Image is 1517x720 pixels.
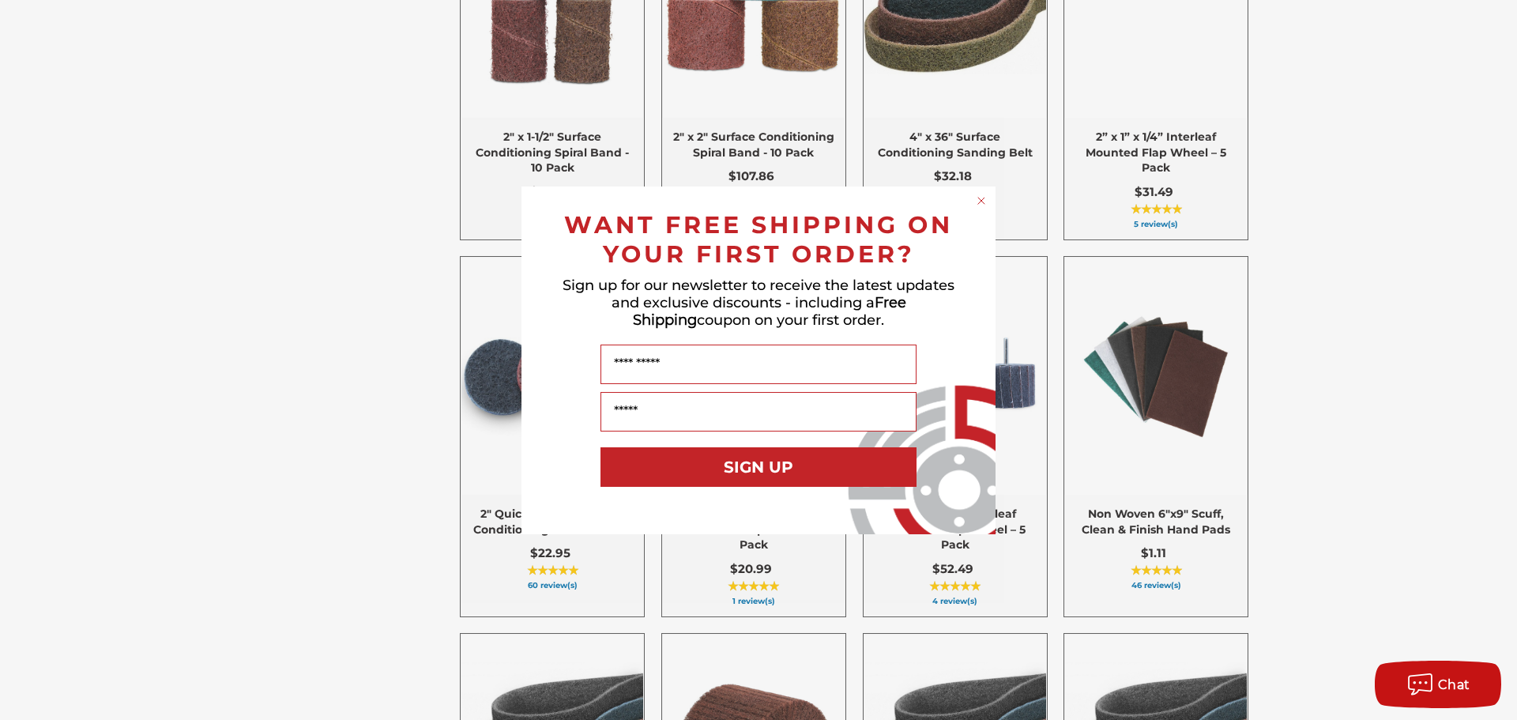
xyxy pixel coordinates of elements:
[633,294,906,329] span: Free Shipping
[564,210,953,269] span: WANT FREE SHIPPING ON YOUR FIRST ORDER?
[1375,661,1501,708] button: Chat
[563,277,954,329] span: Sign up for our newsletter to receive the latest updates and exclusive discounts - including a co...
[973,193,989,209] button: Close dialog
[1438,677,1470,692] span: Chat
[600,447,917,487] button: SIGN UP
